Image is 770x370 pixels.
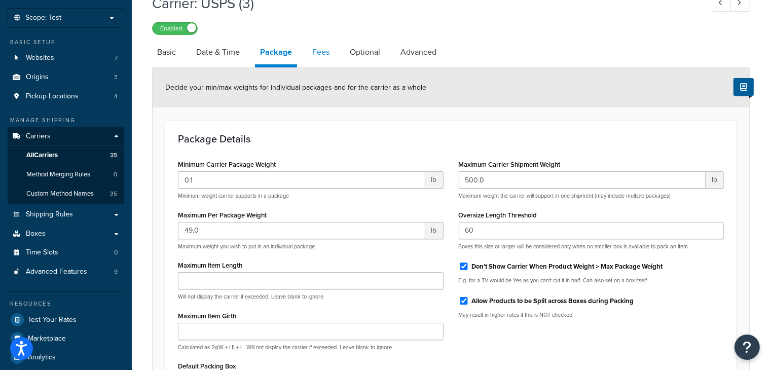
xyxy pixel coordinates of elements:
li: Method Merging Rules [8,165,124,184]
a: Package [255,40,297,67]
a: Websites7 [8,49,124,67]
span: Method Merging Rules [26,170,90,179]
p: Calculated as 2x(W + H) + L. Will not display the carrier if exceeded. Leave blank to ignore [178,344,444,351]
span: 35 [110,190,117,198]
label: Maximum Carrier Shipment Weight [459,161,561,168]
span: 4 [114,92,118,101]
label: Don't Show Carrier When Product Weight > Max Package Weight [472,262,663,271]
span: Advanced Features [26,268,87,276]
li: Origins [8,68,124,87]
label: Maximum Item Length [178,262,242,269]
span: 3 [114,73,118,82]
a: Date & Time [191,40,245,64]
label: Default Packing Box [178,362,236,370]
label: Allow Products to be Split across Boxes during Packing [472,297,634,306]
li: Custom Method Names [8,184,124,203]
li: Carriers [8,127,124,204]
label: Maximum Per Package Weight [178,211,267,219]
a: Advanced Features9 [8,263,124,281]
p: Minimum weight carrier supports in a package [178,192,444,200]
a: Optional [345,40,385,64]
span: Time Slots [26,248,58,257]
a: Boxes [8,225,124,243]
a: Test Your Rates [8,311,124,329]
span: Carriers [26,132,51,141]
label: Minimum Carrier Package Weight [178,161,276,168]
div: Manage Shipping [8,116,124,125]
span: Scope: Test [25,14,61,22]
span: 0 [114,248,118,257]
p: E.g. for a TV would be Yes as you can't cut it in half. Can also set on a box itself [459,277,724,284]
label: Maximum Item Girth [178,312,236,320]
p: Maximum weight you wish to put in an individual package [178,243,444,250]
span: Analytics [28,353,56,362]
li: Pickup Locations [8,87,124,106]
span: 9 [114,268,118,276]
label: Enabled [153,22,197,34]
li: Advanced Features [8,263,124,281]
div: Resources [8,300,124,308]
a: Analytics [8,348,124,366]
a: Origins3 [8,68,124,87]
a: Shipping Rules [8,205,124,224]
a: Carriers [8,127,124,146]
span: 35 [110,151,117,160]
a: AllCarriers35 [8,146,124,165]
span: Pickup Locations [26,92,79,101]
span: All Carriers [26,151,58,160]
span: Shipping Rules [26,210,73,219]
a: Basic [152,40,181,64]
p: Maximum weight the carrier will support in one shipment (may include multiple packages) [459,192,724,200]
span: 7 [115,54,118,62]
span: Marketplace [28,335,66,343]
span: lb [425,171,444,189]
span: Decide your min/max weights for individual packages and for the carrier as a whole [165,82,426,93]
span: Test Your Rates [28,316,77,324]
span: lb [706,171,724,189]
a: Time Slots0 [8,243,124,262]
span: Boxes [26,230,46,238]
span: Origins [26,73,49,82]
a: Advanced [395,40,442,64]
a: Marketplace [8,329,124,348]
li: Websites [8,49,124,67]
span: lb [425,222,444,239]
a: Custom Method Names35 [8,184,124,203]
a: Fees [307,40,335,64]
p: Boxes this size or larger will be considered only when no smaller box is available to pack an item [459,243,724,250]
button: Open Resource Center [735,335,760,360]
span: 0 [114,170,117,179]
label: Oversize Length Threshold [459,211,537,219]
div: Basic Setup [8,38,124,47]
span: Custom Method Names [26,190,94,198]
p: May result in higher rates if this is NOT checked [459,311,724,319]
p: Will not display the carrier if exceeded. Leave blank to ignore [178,293,444,301]
a: Method Merging Rules0 [8,165,124,184]
span: Websites [26,54,54,62]
h3: Package Details [178,133,724,144]
button: Show Help Docs [734,78,754,96]
a: Pickup Locations4 [8,87,124,106]
li: Time Slots [8,243,124,262]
